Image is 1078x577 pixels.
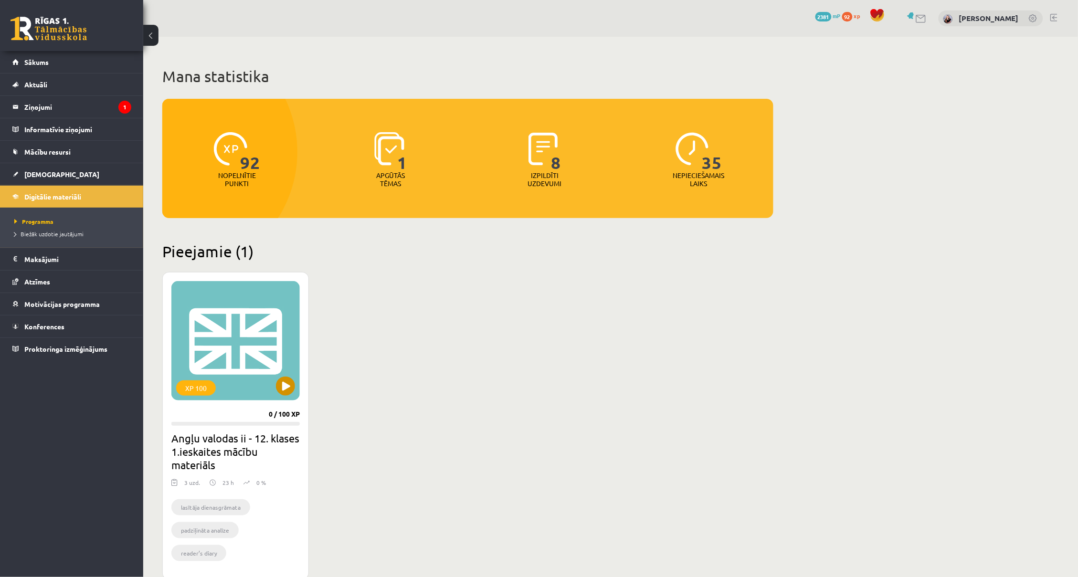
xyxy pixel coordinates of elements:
h2: Angļu valodas ii - 12. klases 1.ieskaites mācību materiāls [171,431,300,472]
p: Apgūtās tēmas [372,171,410,188]
a: Rīgas 1. Tālmācības vidusskola [11,17,87,41]
a: Proktoringa izmēģinājums [12,338,131,360]
a: Motivācijas programma [12,293,131,315]
img: icon-clock-7be60019b62300814b6bd22b8e044499b485619524d84068768e800edab66f18.svg [676,132,709,166]
span: 2381 [815,12,832,21]
a: Biežāk uzdotie jautājumi [14,230,134,238]
p: 23 h [222,478,234,487]
span: 1 [397,132,407,171]
a: 2381 mP [815,12,841,20]
span: Mācību resursi [24,147,71,156]
a: Digitālie materiāli [12,186,131,208]
span: 35 [702,132,722,171]
legend: Maksājumi [24,248,131,270]
img: Evelīna Auziņa [943,14,953,24]
li: reader’s diary [171,545,226,561]
img: icon-xp-0682a9bc20223a9ccc6f5883a126b849a74cddfe5390d2b41b4391c66f2066e7.svg [214,132,247,166]
a: [DEMOGRAPHIC_DATA] [12,163,131,185]
legend: Ziņojumi [24,96,131,118]
div: 3 uzd. [184,478,200,493]
p: Izpildīti uzdevumi [526,171,563,188]
span: Motivācijas programma [24,300,100,308]
a: Informatīvie ziņojumi [12,118,131,140]
span: Sākums [24,58,49,66]
span: Programma [14,218,53,225]
h1: Mana statistika [162,67,773,86]
i: 1 [118,101,131,114]
a: [PERSON_NAME] [959,13,1019,23]
li: padziļināta analīze [171,522,239,538]
p: 0 % [256,478,266,487]
div: XP 100 [176,380,216,396]
a: Mācību resursi [12,141,131,163]
a: Konferences [12,315,131,337]
span: 92 [842,12,853,21]
a: Atzīmes [12,271,131,293]
a: 92 xp [842,12,865,20]
a: Sākums [12,51,131,73]
a: Programma [14,217,134,226]
span: [DEMOGRAPHIC_DATA] [24,170,99,178]
a: Maksājumi [12,248,131,270]
span: xp [854,12,860,20]
p: Nopelnītie punkti [218,171,256,188]
legend: Informatīvie ziņojumi [24,118,131,140]
h2: Pieejamie (1) [162,242,773,261]
span: 92 [240,132,260,171]
span: Aktuāli [24,80,47,89]
img: icon-learned-topics-4a711ccc23c960034f471b6e78daf4a3bad4a20eaf4de84257b87e66633f6470.svg [374,132,404,166]
span: Digitālie materiāli [24,192,81,201]
span: Biežāk uzdotie jautājumi [14,230,84,238]
span: mP [833,12,841,20]
span: Konferences [24,322,64,331]
span: Proktoringa izmēģinājums [24,345,107,353]
span: 8 [551,132,561,171]
img: icon-completed-tasks-ad58ae20a441b2904462921112bc710f1caf180af7a3daa7317a5a94f2d26646.svg [528,132,558,166]
p: Nepieciešamais laiks [673,171,725,188]
span: Atzīmes [24,277,50,286]
a: Ziņojumi1 [12,96,131,118]
li: lasītāja dienasgrāmata [171,499,250,515]
a: Aktuāli [12,73,131,95]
